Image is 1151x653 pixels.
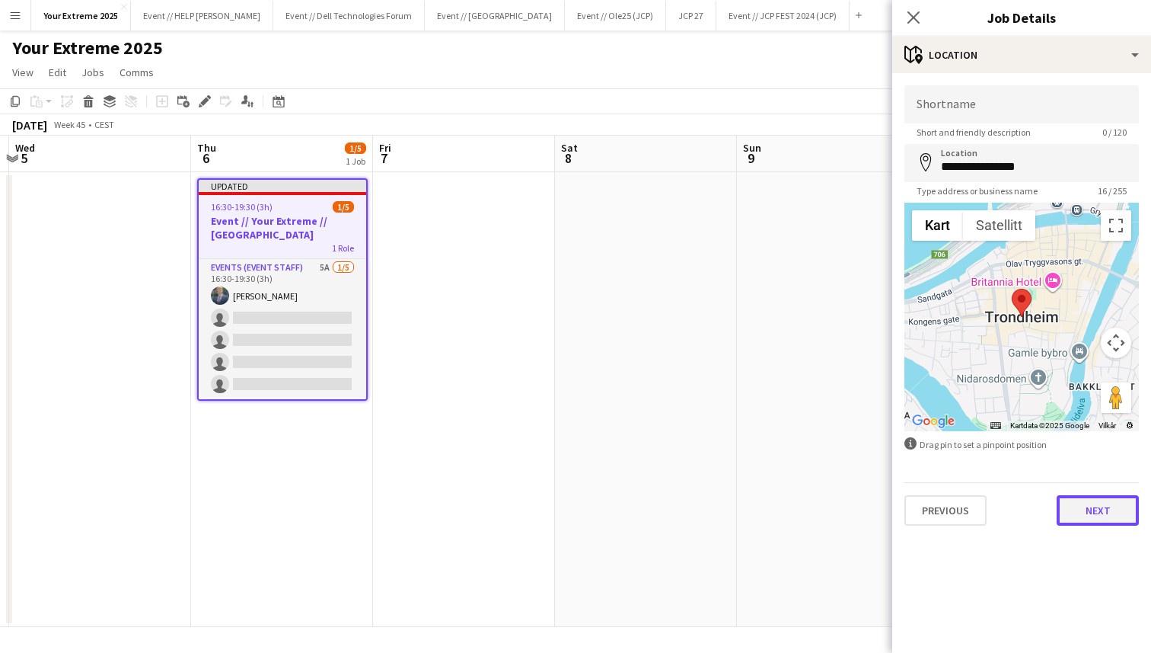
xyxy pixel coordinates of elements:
[197,178,368,401] app-job-card: Updated16:30-19:30 (3h)1/5Event // Your Extreme // [GEOGRAPHIC_DATA]1 RoleEvents (Event Staff)5A1...
[1086,185,1139,197] span: 16 / 255
[377,149,391,167] span: 7
[1101,383,1131,413] button: Dra Klypemannen på kartet for å åpne Street View
[559,149,578,167] span: 8
[908,411,958,431] a: Åpne dette området i Google Maps (et nytt vindu åpnes)
[12,37,163,59] h1: Your Extreme 2025
[743,141,761,155] span: Sun
[904,126,1043,138] span: Short and friendly description
[332,242,354,254] span: 1 Role
[963,210,1035,241] button: Vis satellittbilder
[912,210,963,241] button: Vis gatekart
[197,141,216,155] span: Thu
[6,62,40,82] a: View
[15,141,35,155] span: Wed
[1101,328,1131,358] button: Kontroller for kamera på kartet
[346,155,365,167] div: 1 Job
[131,1,273,30] button: Event // HELP [PERSON_NAME]
[379,141,391,155] span: Fri
[990,421,1001,431] button: Hurtigtaster
[904,495,987,526] button: Previous
[892,37,1151,73] div: Location
[892,8,1151,27] h3: Job Details
[904,185,1050,197] span: Type address or business name
[561,141,578,155] span: Sat
[113,62,160,82] a: Comms
[94,119,114,130] div: CEST
[199,259,366,399] app-card-role: Events (Event Staff)5A1/516:30-19:30 (3h)[PERSON_NAME]
[81,66,104,79] span: Jobs
[49,66,66,79] span: Edit
[908,411,958,431] img: Google
[75,62,110,82] a: Jobs
[716,1,850,30] button: Event // JCP FEST 2024 (JCP)
[1098,421,1116,430] a: Vilkår (åpnes i en ny fane)
[273,1,425,30] button: Event // Dell Technologies Forum
[1090,126,1139,138] span: 0 / 120
[565,1,666,30] button: Event // Ole25 (JCP)
[1057,495,1139,526] button: Next
[199,214,366,242] h3: Event // Your Extreme // [GEOGRAPHIC_DATA]
[1125,421,1134,430] a: Rapportér til Google om feil i veikartet eller bildene
[741,149,761,167] span: 9
[13,149,35,167] span: 5
[333,201,354,213] span: 1/5
[195,149,216,167] span: 6
[199,180,366,192] div: Updated
[12,66,33,79] span: View
[31,1,131,30] button: Your Extreme 2025
[904,437,1139,452] div: Drag pin to set a pinpoint position
[43,62,72,82] a: Edit
[12,117,47,133] div: [DATE]
[120,66,154,79] span: Comms
[666,1,716,30] button: JCP 27
[50,119,88,130] span: Week 45
[211,201,273,213] span: 16:30-19:30 (3h)
[1010,421,1089,430] span: Kartdata ©2025 Google
[345,142,366,154] span: 1/5
[1101,210,1131,241] button: Slå fullskjermvisning av eller på
[425,1,565,30] button: Event // [GEOGRAPHIC_DATA]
